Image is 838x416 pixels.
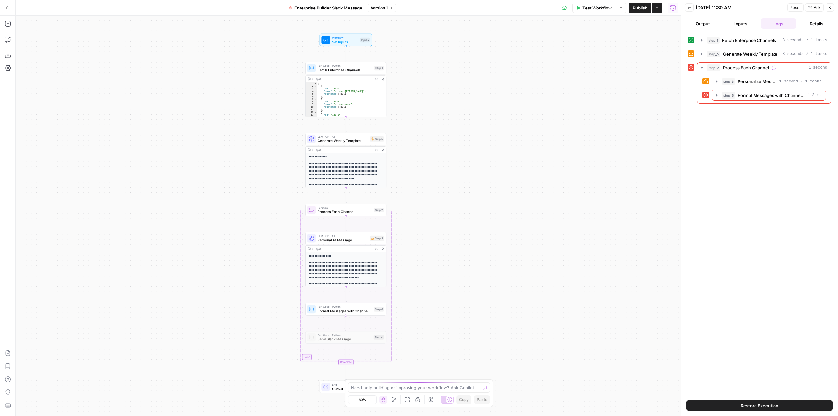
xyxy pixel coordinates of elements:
[312,247,372,251] div: Output
[370,236,384,241] div: Step 3
[808,92,822,98] span: 113 ms
[782,37,827,43] span: 3 seconds / 1 tasks
[284,3,366,13] button: Enterprise Builder Slack Message
[712,76,826,87] button: 1 second / 1 tasks
[374,335,384,339] div: Step 4
[722,92,735,99] span: step_6
[314,111,317,114] span: Toggle code folding, rows 12 through 16
[306,114,317,116] div: 13
[318,336,372,342] span: Send Slack Message
[332,35,358,40] span: Workflow
[318,333,372,337] span: Run Code · Python
[318,209,372,214] span: Process Each Channel
[318,234,368,238] span: LLM · GPT-4.1
[374,66,384,70] div: Step 1
[306,108,317,111] div: 11
[685,18,720,29] button: Output
[805,3,824,12] button: Ask
[697,35,831,45] button: 3 seconds / 1 tasks
[738,78,776,85] span: Personalize Message
[345,216,347,231] g: Edge from step_2 to step_3
[345,117,347,132] g: Edge from step_1 to step_5
[314,98,317,100] span: Toggle code folding, rows 7 through 11
[629,3,651,13] button: Publish
[314,82,317,85] span: Toggle code folding, rows 1 through 62
[305,62,386,117] div: Run Code · PythonFetch Enterprise ChannelsStep 1Output[ { "id":"14056", "name":"airops-[PERSON_NA...
[686,400,833,411] button: Restore Execution
[345,188,347,203] g: Edge from step_5 to step_2
[707,51,720,57] span: step_5
[374,208,384,212] div: Step 2
[314,85,317,87] span: Toggle code folding, rows 2 through 6
[456,395,471,404] button: Copy
[761,18,796,29] button: Logs
[697,63,831,73] button: 1 second
[306,98,317,100] div: 7
[306,100,317,103] div: 8
[332,386,367,391] span: Output
[305,359,386,365] div: Complete
[779,79,822,84] span: 1 second / 1 tasks
[305,204,386,216] div: LoopIterationProcess Each ChannelStep 2
[318,305,372,309] span: Run Code · Python
[306,85,317,87] div: 2
[345,46,347,61] g: Edge from start to step_1
[332,382,367,387] span: End
[368,4,396,12] button: Version 1
[318,67,372,73] span: Fetch Enterprise Channels
[723,51,777,57] span: Generate Weekly Template
[318,237,368,243] span: Personalize Message
[305,331,386,343] div: Run Code · PythonSend Slack MessageStep 4
[312,77,372,81] div: Output
[697,49,831,59] button: 3 seconds / 1 tasks
[697,73,831,103] div: 1 second
[306,116,317,119] div: 14
[345,365,347,380] g: Edge from step_2-iteration-end to end
[474,395,490,404] button: Paste
[294,5,362,11] span: Enterprise Builder Slack Message
[312,148,372,152] div: Output
[318,135,368,139] span: LLM · GPT-4.1
[371,5,388,11] span: Version 1
[305,381,386,393] div: EndOutput
[318,206,372,210] span: Iteration
[306,106,317,108] div: 10
[582,5,612,11] span: Test Workflow
[712,90,826,100] button: 113 ms
[306,90,317,93] div: 4
[318,308,372,314] span: Format Messages with Channel IDs
[345,316,347,331] g: Edge from step_6 to step_4
[338,359,353,365] div: Complete
[360,38,370,42] div: Inputs
[572,3,616,13] button: Test Workflow
[459,397,469,403] span: Copy
[332,39,358,45] span: Set Inputs
[633,5,647,11] span: Publish
[782,51,827,57] span: 3 seconds / 1 tasks
[790,5,801,10] span: Reset
[477,397,487,403] span: Paste
[707,37,720,44] span: step_1
[707,64,720,71] span: step_2
[306,93,317,95] div: 5
[374,307,384,311] div: Step 6
[799,18,834,29] button: Details
[722,37,776,44] span: Fetch Enterprise Channels
[305,303,386,315] div: Run Code · PythonFormat Messages with Channel IDsStep 6
[305,34,386,46] div: WorkflowSet InputsInputs
[306,95,317,98] div: 6
[318,138,368,143] span: Generate Weekly Template
[306,82,317,85] div: 1
[723,64,769,71] span: Process Each Channel
[306,87,317,90] div: 3
[814,5,821,10] span: Ask
[787,3,804,12] button: Reset
[741,402,778,409] span: Restore Execution
[306,103,317,106] div: 9
[359,397,366,402] span: 80%
[345,287,347,302] g: Edge from step_3 to step_6
[722,78,735,85] span: step_3
[808,65,827,71] span: 1 second
[370,136,384,142] div: Step 5
[306,111,317,114] div: 12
